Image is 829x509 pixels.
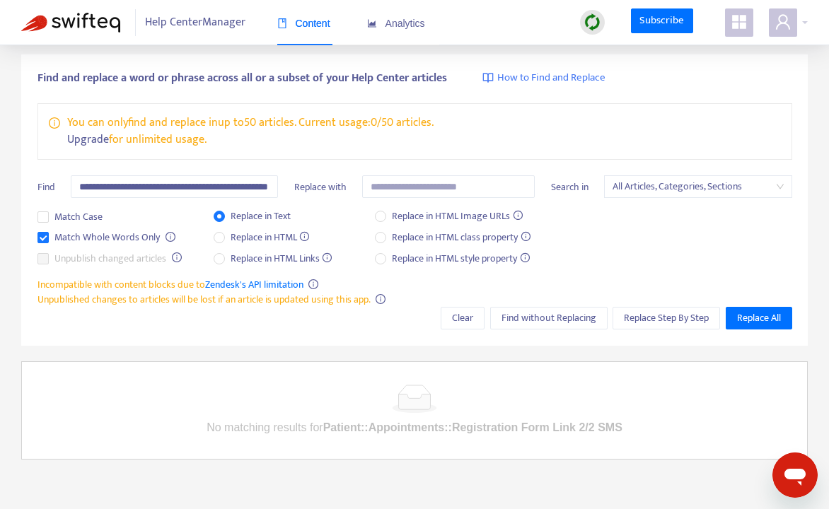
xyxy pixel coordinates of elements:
[172,252,182,262] span: info-circle
[49,209,108,225] span: Match Case
[497,70,605,86] span: How to Find and Replace
[166,232,175,242] span: info-circle
[775,13,792,30] span: user
[277,18,287,28] span: book
[37,70,447,87] span: Find and replace a word or phrase across all or a subset of your Help Center articles
[386,251,535,267] span: Replace in HTML style property
[482,72,494,83] img: image-link
[323,421,622,433] b: Patient::Appointments::Registration Form Link 2/2 SMS
[386,230,536,245] span: Replace in HTML class property
[37,276,303,293] span: Incompatible with content blocks due to
[67,115,434,131] p: You can only find and replace in up to 50 articles . Current usage: 0 / 50 articles .
[441,307,485,329] button: Clear
[613,307,720,329] button: Replace Step By Step
[277,18,330,29] span: Content
[28,419,801,436] p: No matching results for
[386,209,528,224] span: Replace in HTML Image URLs
[624,310,709,326] span: Replace Step By Step
[205,276,303,293] a: Zendesk's API limitation
[49,251,172,267] span: Unpublish changed articles
[308,279,318,289] span: info-circle
[551,179,589,195] span: Search in
[726,307,792,329] button: Replace All
[772,452,818,498] iframe: Button to launch messaging window
[67,130,109,149] a: Upgrade
[225,251,338,267] span: Replace in HTML Links
[21,13,120,33] img: Swifteq
[613,176,783,197] span: All Articles, Categories, Sections
[367,18,377,28] span: area-chart
[731,13,748,30] span: appstore
[376,294,385,304] span: info-circle
[37,291,371,308] span: Unpublished changes to articles will be lost if an article is updated using this app.
[225,209,296,224] span: Replace in Text
[631,8,693,34] a: Subscribe
[482,70,605,86] a: How to Find and Replace
[294,179,347,195] span: Replace with
[49,115,60,129] span: info-circle
[225,230,315,245] span: Replace in HTML
[502,310,596,326] span: Find without Replacing
[452,310,473,326] span: Clear
[49,230,166,245] span: Match Whole Words Only
[145,9,245,36] span: Help Center Manager
[67,131,434,148] p: for unlimited usage.
[737,310,781,326] span: Replace All
[37,179,55,195] span: Find
[584,13,601,31] img: sync.dc5367851b00ba804db3.png
[367,18,425,29] span: Analytics
[490,307,608,329] button: Find without Replacing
